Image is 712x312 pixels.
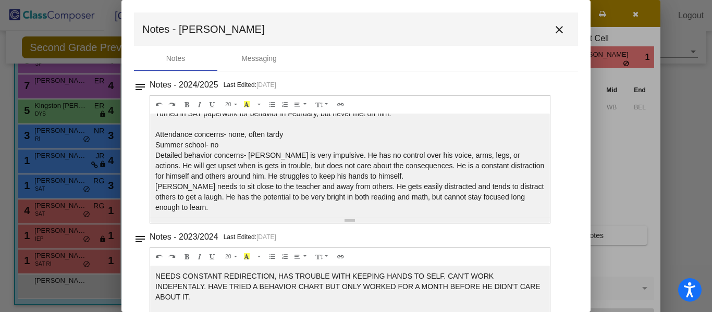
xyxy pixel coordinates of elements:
[222,251,241,263] button: Font Size
[256,81,276,89] span: [DATE]
[253,98,263,111] button: More Color
[225,253,231,259] span: 20
[313,98,332,111] button: Line Height
[153,98,166,111] button: Undo (CTRL+Z)
[240,98,253,111] button: Recent Color
[166,53,186,64] div: Notes
[291,251,310,263] button: Paragraph
[155,140,545,150] div: Summer school- no
[278,98,291,111] button: Ordered list (CTRL+SHIFT+NUM8)
[240,251,253,263] button: Recent Color
[193,98,206,111] button: Italic (CTRL+I)
[181,251,194,263] button: Bold (CTRL+B)
[241,53,277,64] div: Messaging
[134,78,146,90] mat-icon: notes
[253,251,263,263] button: More Color
[155,108,545,119] div: Turned in SAT paperwork for behavior in February, but never met on him.
[206,251,219,263] button: Underline (CTRL+U)
[193,251,206,263] button: Italic (CTRL+I)
[553,23,566,36] mat-icon: close
[142,21,265,38] span: Notes - [PERSON_NAME]
[266,251,279,263] button: Unordered list (CTRL+SHIFT+NUM7)
[165,251,178,263] button: Redo (CTRL+Y)
[150,78,218,92] h3: Notes - 2024/2025
[334,98,347,111] button: Link (CTRL+K)
[150,230,218,244] h3: Notes - 2023/2024
[291,98,310,111] button: Paragraph
[256,233,276,241] span: [DATE]
[134,230,146,242] mat-icon: notes
[334,251,347,263] button: Link (CTRL+K)
[206,98,219,111] button: Underline (CTRL+U)
[153,251,166,263] button: Undo (CTRL+Z)
[225,101,231,107] span: 20
[165,98,178,111] button: Redo (CTRL+Y)
[266,98,279,111] button: Unordered list (CTRL+SHIFT+NUM7)
[155,150,545,181] div: Detailed behavior concerns- [PERSON_NAME] is very impulsive. He has no control over his voice, ar...
[181,98,194,111] button: Bold (CTRL+B)
[224,80,276,90] p: Last Edited:
[278,251,291,263] button: Ordered list (CTRL+SHIFT+NUM8)
[155,129,545,140] div: Attendance concerns- none, often tardy
[155,181,545,213] div: [PERSON_NAME] needs to sit close to the teacher and away from others. He gets easily distracted a...
[313,251,332,263] button: Line Height
[150,218,550,223] div: Resize
[224,232,276,242] p: Last Edited:
[222,98,241,111] button: Font Size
